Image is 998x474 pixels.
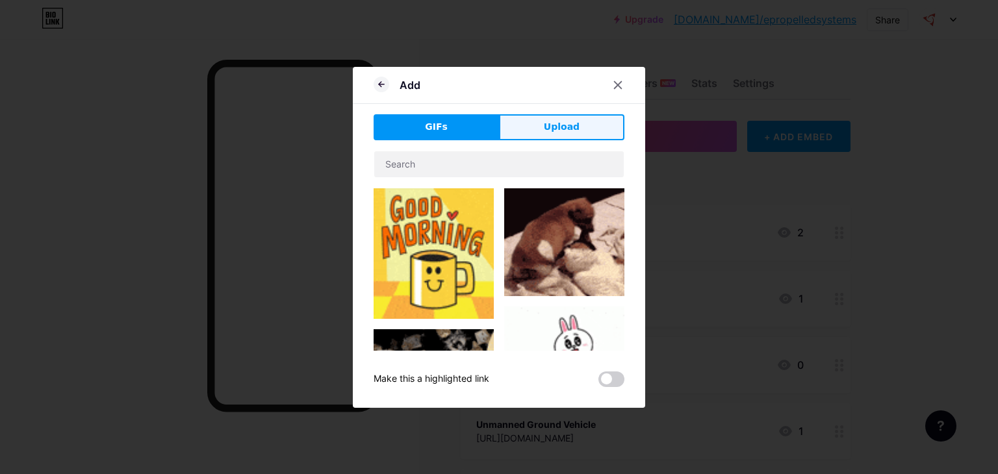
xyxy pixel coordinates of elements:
button: Upload [499,114,624,140]
img: Gihpy [504,306,624,410]
img: Gihpy [374,188,494,319]
button: GIFs [374,114,499,140]
img: Gihpy [504,188,624,297]
input: Search [374,151,624,177]
img: Gihpy [374,329,494,449]
span: Upload [544,120,580,134]
span: GIFs [425,120,448,134]
div: Make this a highlighted link [374,371,489,387]
div: Add [400,77,420,93]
